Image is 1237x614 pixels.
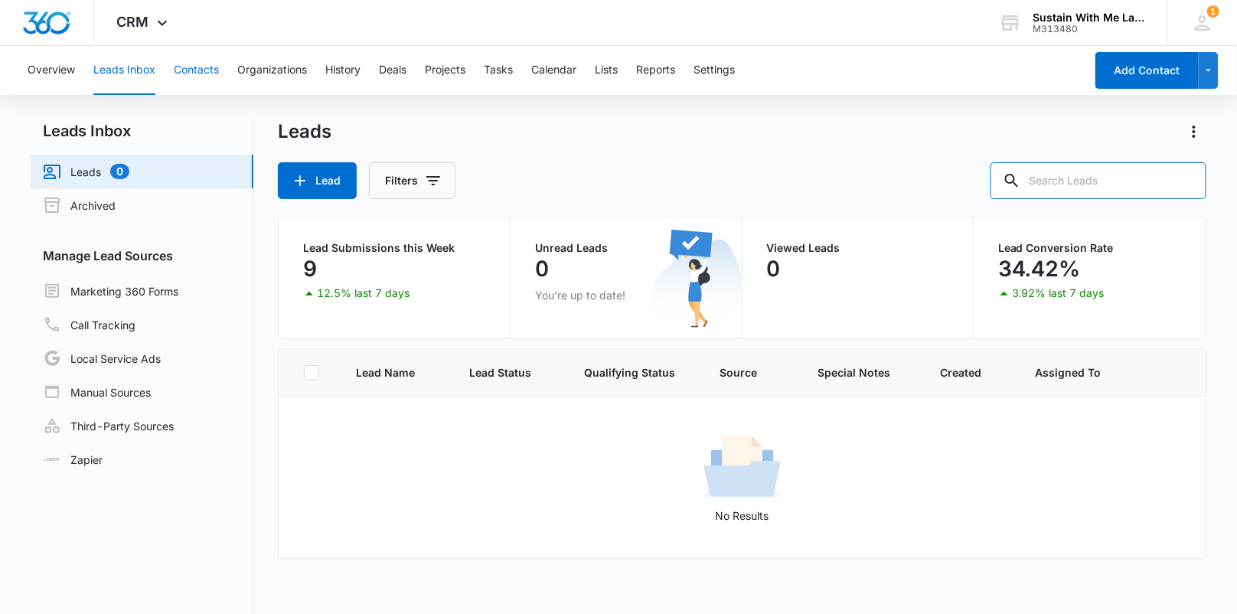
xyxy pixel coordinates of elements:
[1182,119,1206,144] button: Actions
[484,46,513,95] button: Tasks
[1207,5,1219,18] div: notifications count
[174,46,219,95] button: Contacts
[720,364,781,380] span: Source
[43,315,135,334] a: Call Tracking
[117,14,149,30] span: CRM
[767,243,949,253] p: Viewed Leads
[535,287,717,303] p: You’re up to date!
[43,162,129,181] a: Leads0
[469,364,547,380] span: Lead Status
[998,243,1181,253] p: Lead Conversion Rate
[1033,24,1145,34] div: account id
[28,46,75,95] button: Overview
[43,196,116,214] a: Archived
[535,256,549,281] p: 0
[356,364,432,380] span: Lead Name
[43,349,161,367] a: Local Service Ads
[43,416,174,435] a: Third-Party Sources
[595,46,618,95] button: Lists
[379,46,406,95] button: Deals
[369,162,455,199] button: Filters
[998,256,1081,281] p: 34.42%
[636,46,675,95] button: Reports
[317,288,410,299] p: 12.5% last 7 days
[237,46,307,95] button: Organizations
[93,46,155,95] button: Leads Inbox
[1207,5,1219,18] span: 1
[535,243,717,253] p: Unread Leads
[1036,364,1102,380] span: Assigned To
[31,247,253,265] h3: Manage Lead Sources
[767,256,781,281] p: 0
[991,162,1206,199] input: Search Leads
[1033,11,1145,24] div: account name
[584,364,684,380] span: Qualifying Status
[940,364,998,380] span: Created
[425,46,465,95] button: Projects
[1012,288,1105,299] p: 3.92% last 7 days
[531,46,576,95] button: Calendar
[818,364,903,380] span: Special Notes
[704,431,781,508] img: No Results
[278,162,357,199] button: Lead
[303,243,485,253] p: Lead Submissions this Week
[31,119,253,142] h2: Leads Inbox
[43,282,178,300] a: Marketing 360 Forms
[43,383,151,401] a: Manual Sources
[278,120,331,143] h1: Leads
[279,508,1204,524] p: No Results
[694,46,735,95] button: Settings
[1095,52,1199,89] button: Add Contact
[303,256,317,281] p: 9
[325,46,361,95] button: History
[43,452,103,468] a: Zapier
